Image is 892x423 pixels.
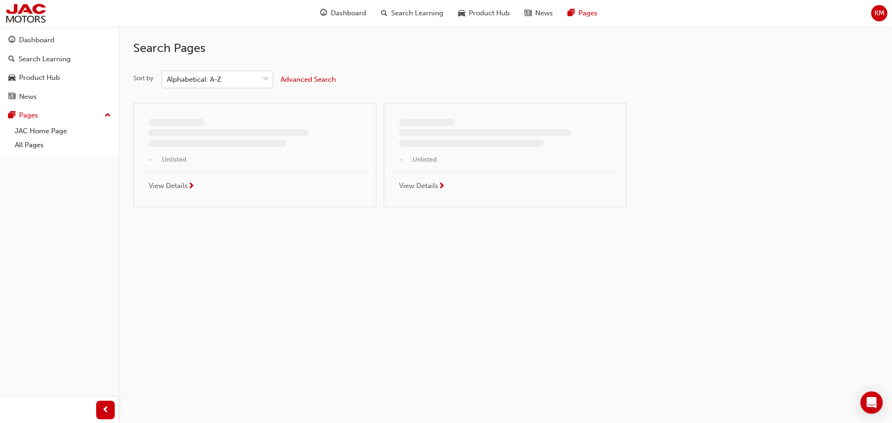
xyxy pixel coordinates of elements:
a: JAC Home Page [11,124,115,138]
span: news-icon [525,7,531,19]
div: News [19,91,37,102]
span: down-icon [262,73,269,85]
span: Product Hub [469,8,510,19]
a: Dashboard [4,32,115,49]
a: guage-iconDashboard [313,4,374,23]
span: undefined-icon [405,156,411,163]
div: Alphabetical: A-Z [167,74,221,85]
span: Search Learning [391,8,443,19]
a: search-iconSearch Learning [374,4,451,23]
a: Product Hub [4,69,115,86]
span: news-icon [8,93,15,101]
span: car-icon [458,7,465,19]
span: up-icon [105,110,111,122]
button: Pages [4,107,115,124]
span: guage-icon [320,7,327,19]
span: KM [874,8,885,19]
a: News [4,88,115,105]
button: Advanced Search [281,71,336,88]
a: pages-iconPages [560,4,605,23]
span: Pages [578,8,597,19]
span: View Details [149,181,188,191]
span: prev-icon [102,404,109,416]
span: View Details [399,181,438,191]
span: News [535,8,553,19]
div: Search Learning [19,54,71,65]
div: Pages [19,110,38,121]
a: All Pages [11,138,115,152]
span: undefined-icon [154,156,161,163]
a: car-iconProduct Hub [451,4,517,23]
span: - , Unlisted [149,153,361,165]
span: next-icon [188,182,195,191]
div: Product Hub [19,72,60,83]
span: guage-icon [8,36,15,45]
span: next-icon [438,182,445,191]
span: - , Unlisted [399,153,611,165]
button: KM [871,5,887,21]
div: Sort by [133,74,153,83]
span: Advanced Search [281,75,336,84]
button: DashboardSearch LearningProduct HubNews [4,30,115,107]
div: Open Intercom Messenger [860,391,883,414]
span: pages-icon [8,111,15,120]
img: jac-portal [5,3,47,24]
span: pages-icon [568,7,575,19]
span: car-icon [8,74,15,82]
h2: Search Pages [133,41,877,56]
a: Search Learning [4,51,115,68]
a: news-iconNews [517,4,560,23]
span: Dashboard [331,8,366,19]
span: search-icon [381,7,387,19]
div: Dashboard [19,35,54,46]
span: search-icon [8,55,15,64]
